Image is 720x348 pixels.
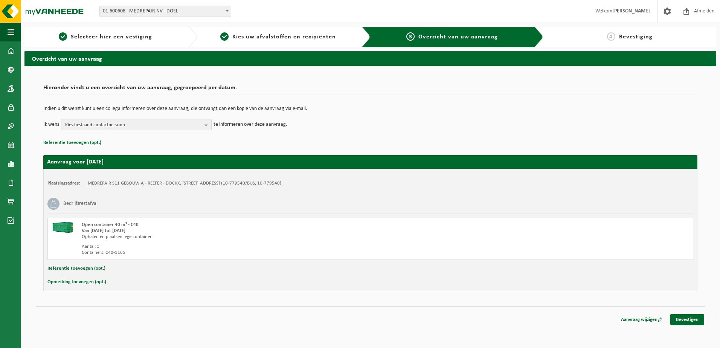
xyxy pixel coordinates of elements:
[612,8,650,14] strong: [PERSON_NAME]
[43,138,101,148] button: Referentie toevoegen (opt.)
[47,181,80,186] strong: Plaatsingsadres:
[220,32,229,41] span: 2
[214,119,287,130] p: te informeren over deze aanvraag.
[82,222,139,227] span: Open container 40 m³ - C40
[232,34,336,40] span: Kies uw afvalstoffen en recipiënten
[43,106,697,111] p: Indien u dit wenst kunt u een collega informeren over deze aanvraag, die ontvangt dan een kopie v...
[607,32,615,41] span: 4
[418,34,498,40] span: Overzicht van uw aanvraag
[52,222,74,233] img: HK-XC-40-GN-00.png
[406,32,415,41] span: 3
[100,6,231,17] span: 01-600608 - MEDREPAIR NV - DOEL
[82,234,401,240] div: Ophalen en plaatsen lege container
[47,277,106,287] button: Opmerking toevoegen (opt.)
[63,198,98,210] h3: Bedrijfsrestafval
[4,331,126,348] iframe: chat widget
[59,32,67,41] span: 1
[201,32,355,41] a: 2Kies uw afvalstoffen en recipiënten
[619,34,653,40] span: Bevestiging
[670,314,704,325] a: Bevestigen
[43,85,697,95] h2: Hieronder vindt u een overzicht van uw aanvraag, gegroepeerd per datum.
[47,159,104,165] strong: Aanvraag voor [DATE]
[99,6,231,17] span: 01-600608 - MEDREPAIR NV - DOEL
[615,314,668,325] a: Aanvraag wijzigen
[43,119,59,130] p: Ik wens
[47,264,105,273] button: Referentie toevoegen (opt.)
[28,32,182,41] a: 1Selecteer hier een vestiging
[82,244,401,250] div: Aantal: 1
[88,180,281,186] td: MEDREPAIR S11 GEBOUW A - REEFER - DOCKX, [STREET_ADDRESS] (10-779540/BUS, 10-779540)
[61,119,212,130] button: Kies bestaand contactpersoon
[24,51,716,66] h2: Overzicht van uw aanvraag
[82,250,401,256] div: Containers: C40-1165
[65,119,201,131] span: Kies bestaand contactpersoon
[82,228,125,233] strong: Van [DATE] tot [DATE]
[71,34,152,40] span: Selecteer hier een vestiging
